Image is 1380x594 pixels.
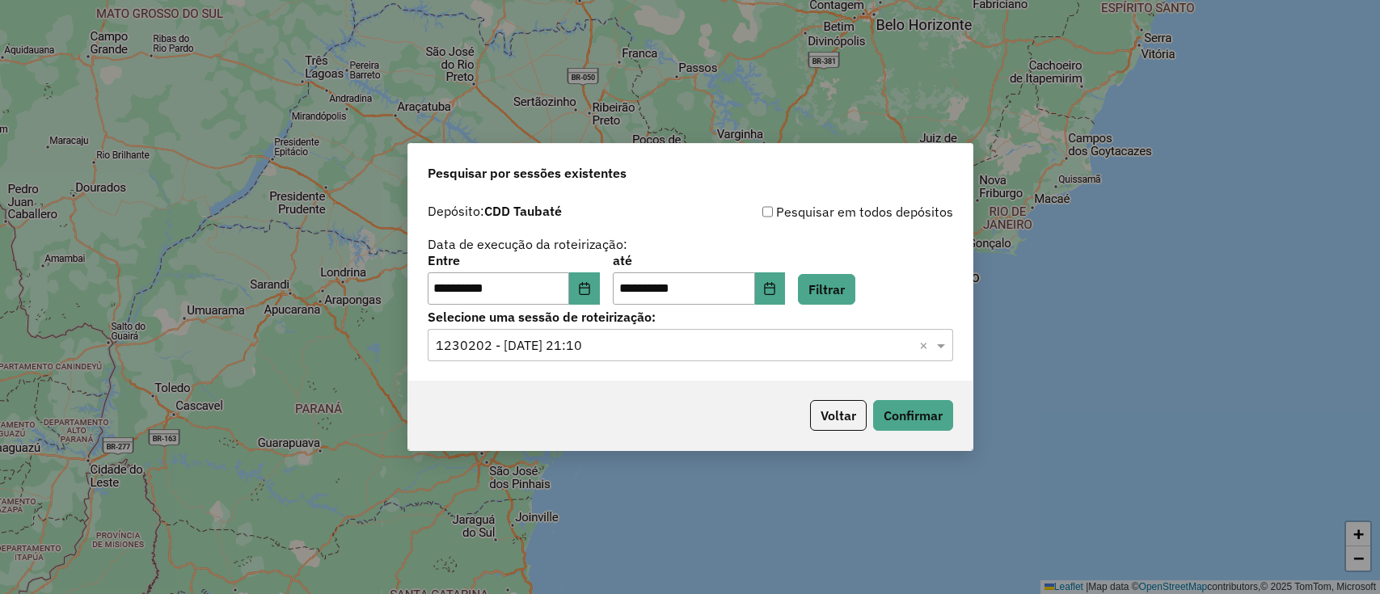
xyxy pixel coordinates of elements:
[484,203,562,219] strong: CDD Taubaté
[873,400,953,431] button: Confirmar
[428,201,562,221] label: Depósito:
[428,163,627,183] span: Pesquisar por sessões existentes
[428,234,627,254] label: Data de execução da roteirização:
[613,251,785,270] label: até
[919,335,933,355] span: Clear all
[428,251,600,270] label: Entre
[755,272,786,305] button: Choose Date
[810,400,867,431] button: Voltar
[569,272,600,305] button: Choose Date
[690,202,953,221] div: Pesquisar em todos depósitos
[798,274,855,305] button: Filtrar
[428,307,953,326] label: Selecione uma sessão de roteirização:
